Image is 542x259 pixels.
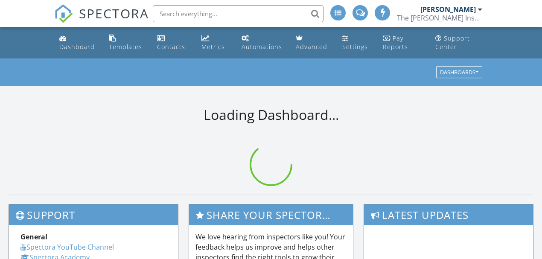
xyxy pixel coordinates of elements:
[9,204,178,225] h3: Support
[364,204,533,225] h3: Latest Updates
[154,31,191,55] a: Contacts
[292,31,332,55] a: Advanced
[105,31,146,55] a: Templates
[79,4,149,22] span: SPECTORA
[189,204,353,225] h3: Share Your Spectora Experience
[383,34,408,51] div: Pay Reports
[242,43,282,51] div: Automations
[56,31,99,55] a: Dashboard
[238,31,286,55] a: Automations (Advanced)
[435,34,470,51] div: Support Center
[54,12,149,29] a: SPECTORA
[339,31,373,55] a: Settings
[440,70,478,76] div: Dashboards
[20,242,114,252] a: Spectora YouTube Channel
[109,43,142,51] div: Templates
[20,232,47,242] strong: General
[397,14,482,22] div: The Wells Inspection Group LLC
[379,31,425,55] a: Pay Reports
[59,43,95,51] div: Dashboard
[296,43,327,51] div: Advanced
[420,5,476,14] div: [PERSON_NAME]
[201,43,225,51] div: Metrics
[198,31,232,55] a: Metrics
[342,43,368,51] div: Settings
[54,4,73,23] img: The Best Home Inspection Software - Spectora
[153,5,323,22] input: Search everything...
[436,67,482,79] button: Dashboards
[432,31,486,55] a: Support Center
[157,43,185,51] div: Contacts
